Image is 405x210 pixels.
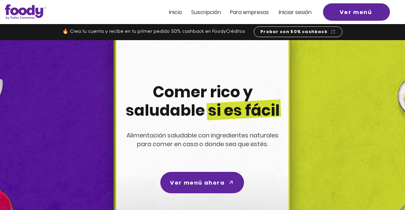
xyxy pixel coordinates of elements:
a: Suscripción [191,9,221,15]
img: Logo_Foody V2.0.0 (3).png [5,4,46,19]
span: Probar con 50% cashback [260,29,328,35]
a: Ver menú ahora [160,172,244,193]
span: Iniciar sesión [279,8,312,16]
span: Suscripción [191,8,221,16]
span: Inicio [169,8,182,16]
a: Inicio [169,9,182,15]
a: Iniciar sesión [279,9,312,15]
span: Ver menú [340,8,372,16]
span: Comer rico y saludable si es fácil [126,81,280,121]
span: ra empresas [236,8,269,16]
a: Ver menú [323,3,390,21]
a: Para empresas [230,9,269,15]
span: Ver menú ahora [170,179,225,187]
span: Alimentación saludable con ingredientes naturales para comer en casa o donde sea que estés. [127,131,278,148]
a: Probar con 50% cashback [254,26,342,37]
span: Pa [230,8,236,16]
span: 🔥 Crea tu cuenta y recibe en tu primer pedido 50% cashback en FoodyCréditos [62,29,245,34]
